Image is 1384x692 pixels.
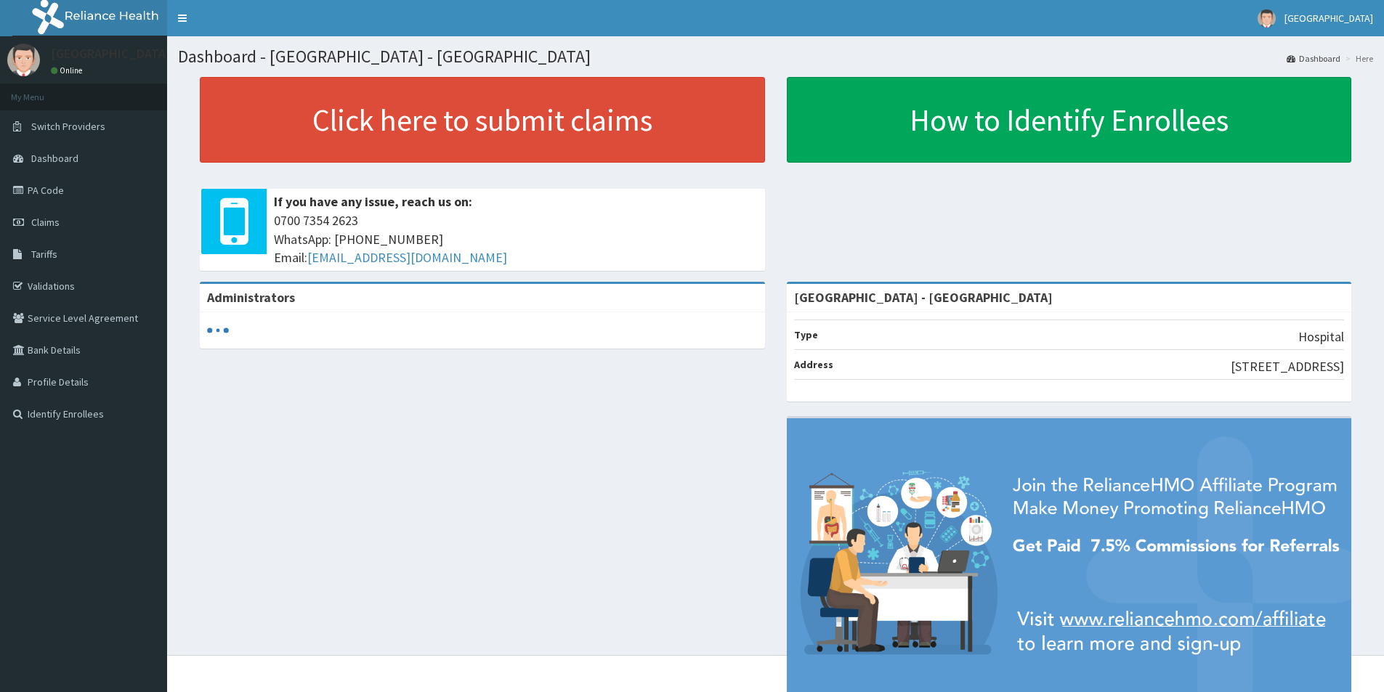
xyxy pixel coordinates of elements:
[794,358,833,371] b: Address
[31,120,105,133] span: Switch Providers
[274,211,758,267] span: 0700 7354 2623 WhatsApp: [PHONE_NUMBER] Email:
[1287,52,1340,65] a: Dashboard
[207,319,229,341] svg: audio-loading
[51,47,171,60] p: [GEOGRAPHIC_DATA]
[794,289,1053,306] strong: [GEOGRAPHIC_DATA] - [GEOGRAPHIC_DATA]
[794,328,818,341] b: Type
[7,44,40,76] img: User Image
[307,249,507,266] a: [EMAIL_ADDRESS][DOMAIN_NAME]
[274,193,472,210] b: If you have any issue, reach us on:
[1284,12,1373,25] span: [GEOGRAPHIC_DATA]
[1342,52,1373,65] li: Here
[1298,327,1344,346] p: Hospital
[31,248,57,261] span: Tariffs
[31,152,78,165] span: Dashboard
[51,65,86,76] a: Online
[31,216,60,229] span: Claims
[207,289,295,306] b: Administrators
[200,77,765,163] a: Click here to submit claims
[1258,9,1276,28] img: User Image
[178,47,1373,66] h1: Dashboard - [GEOGRAPHIC_DATA] - [GEOGRAPHIC_DATA]
[1231,357,1344,376] p: [STREET_ADDRESS]
[787,77,1352,163] a: How to Identify Enrollees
